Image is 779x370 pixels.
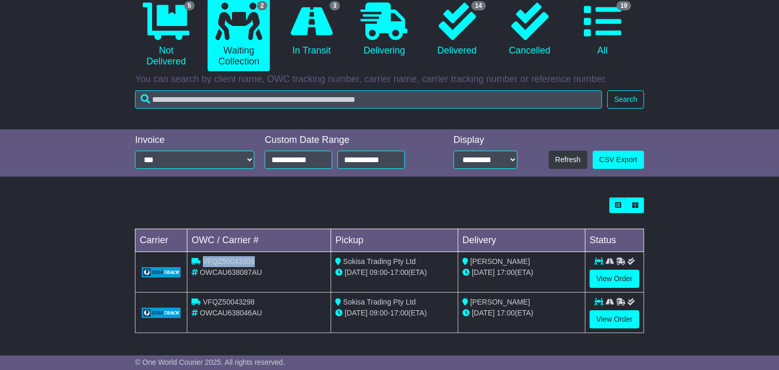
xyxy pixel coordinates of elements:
[335,308,454,319] div: - (ETA)
[184,1,195,10] span: 5
[330,1,340,10] span: 3
[142,267,181,277] img: GetCarrierServiceLogo
[590,270,639,288] a: View Order
[390,268,408,276] span: 17:00
[472,309,495,317] span: [DATE]
[343,298,416,306] span: Sokisa Trading Pty Ltd
[135,74,644,85] p: You can search by client name, OWC tracking number, carrier name, carrier tracking number or refe...
[345,268,367,276] span: [DATE]
[458,229,585,252] td: Delivery
[497,268,515,276] span: 17:00
[265,135,428,146] div: Custom Date Range
[617,1,631,10] span: 19
[497,309,515,317] span: 17:00
[462,308,581,319] div: (ETA)
[203,257,255,266] span: VFQZ50043309
[135,229,187,252] td: Carrier
[370,309,388,317] span: 09:00
[390,309,408,317] span: 17:00
[471,1,485,10] span: 14
[142,308,181,318] img: GetCarrierServiceLogo
[343,257,416,266] span: Sokisa Trading Pty Ltd
[462,267,581,278] div: (ETA)
[470,257,530,266] span: [PERSON_NAME]
[135,358,285,366] span: © One World Courier 2025. All rights reserved.
[187,229,331,252] td: OWC / Carrier #
[331,229,458,252] td: Pickup
[257,1,268,10] span: 2
[590,310,639,328] a: View Order
[472,268,495,276] span: [DATE]
[335,267,454,278] div: - (ETA)
[549,151,587,169] button: Refresh
[585,229,644,252] td: Status
[454,135,517,146] div: Display
[470,298,530,306] span: [PERSON_NAME]
[345,309,367,317] span: [DATE]
[607,90,644,109] button: Search
[370,268,388,276] span: 09:00
[203,298,255,306] span: VFQZ50043298
[200,309,262,317] span: OWCAU638046AU
[135,135,254,146] div: Invoice
[200,268,262,276] span: OWCAU638087AU
[593,151,644,169] a: CSV Export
